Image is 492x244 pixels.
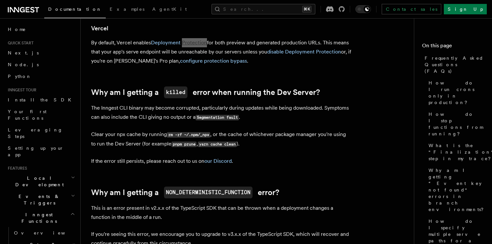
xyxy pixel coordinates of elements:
[48,7,102,12] span: Documentation
[429,167,488,213] span: Why am I getting “Event key not found" errors in branch environments?
[44,2,106,18] a: Documentation
[110,7,144,12] span: Examples
[5,175,71,188] span: Local Development
[8,97,75,102] span: Install the SDK
[5,142,76,160] a: Setting up your app
[91,187,279,198] a: Why am I getting aNON_DETERMINISTIC_FUNCTIONerror?
[91,24,108,33] a: Vercel
[8,109,47,121] span: Your first Functions
[422,42,484,52] h4: On this page
[204,158,232,164] a: our Discord
[212,4,315,14] button: Search...⌘K
[426,164,484,215] a: Why am I getting “Event key not found" errors in branch environments?
[91,204,351,222] p: This is an error present in v2.x.x of the TypeScript SDK that can be thrown when a deployment cha...
[196,115,239,120] code: Segmentation fault
[8,26,26,33] span: Home
[5,70,76,82] a: Python
[180,58,247,64] a: configure protection bypass
[11,227,76,239] a: Overview
[5,193,71,206] span: Events & Triggers
[5,94,76,106] a: Install the SDK
[91,157,351,166] p: If the error still persists, please reach out to us on .
[152,7,187,12] span: AgentKit
[5,59,76,70] a: Node.js
[5,172,76,191] button: Local Development
[5,191,76,209] button: Events & Triggers
[91,130,351,149] p: Clear your npx cache by running , or the cache of whichever package manager you're using to run t...
[5,106,76,124] a: Your first Functions
[5,124,76,142] a: Leveraging Steps
[8,74,32,79] span: Python
[429,111,484,137] span: How do I stop functions from running?
[426,140,484,164] a: What is the "Finalization" step in my trace?
[444,4,487,14] a: Sign Up
[14,230,81,236] span: Overview
[151,39,207,46] a: Deployment Protection
[164,86,187,98] code: killed
[422,52,484,77] a: Frequently Asked Questions (FAQs)
[198,142,237,147] code: yarn cache clean
[5,87,36,93] span: Inngest tour
[426,77,484,108] a: How do I run crons only in production?
[5,166,27,171] span: Features
[5,211,70,224] span: Inngest Functions
[355,5,371,13] button: Toggle dark mode
[5,47,76,59] a: Next.js
[425,55,484,74] span: Frequently Asked Questions (FAQs)
[171,142,197,147] code: pnpm prune
[8,145,64,157] span: Setting up your app
[5,209,76,227] button: Inngest Functions
[8,50,39,55] span: Next.js
[5,23,76,35] a: Home
[8,127,63,139] span: Leveraging Steps
[148,2,191,18] a: AgentKit
[106,2,148,18] a: Examples
[382,4,441,14] a: Contact sales
[91,103,351,122] p: The Inngest CLI binary may become corrupted, particularly during updates while being downloaded. ...
[302,6,311,12] kbd: ⌘K
[426,108,484,140] a: How do I stop functions from running?
[5,40,34,46] span: Quick start
[8,62,39,67] span: Node.js
[167,132,210,138] code: rm -rf ~/.npm/_npx
[267,49,341,55] a: disable Deployment Protection
[91,86,320,98] a: Why am I getting akillederror when running the Dev Server?
[164,187,253,198] code: NON_DETERMINISTIC_FUNCTION
[429,80,484,106] span: How do I run crons only in production?
[91,38,351,66] p: By default, Vercel enables for both preview and generated production URLs. This means that your a...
